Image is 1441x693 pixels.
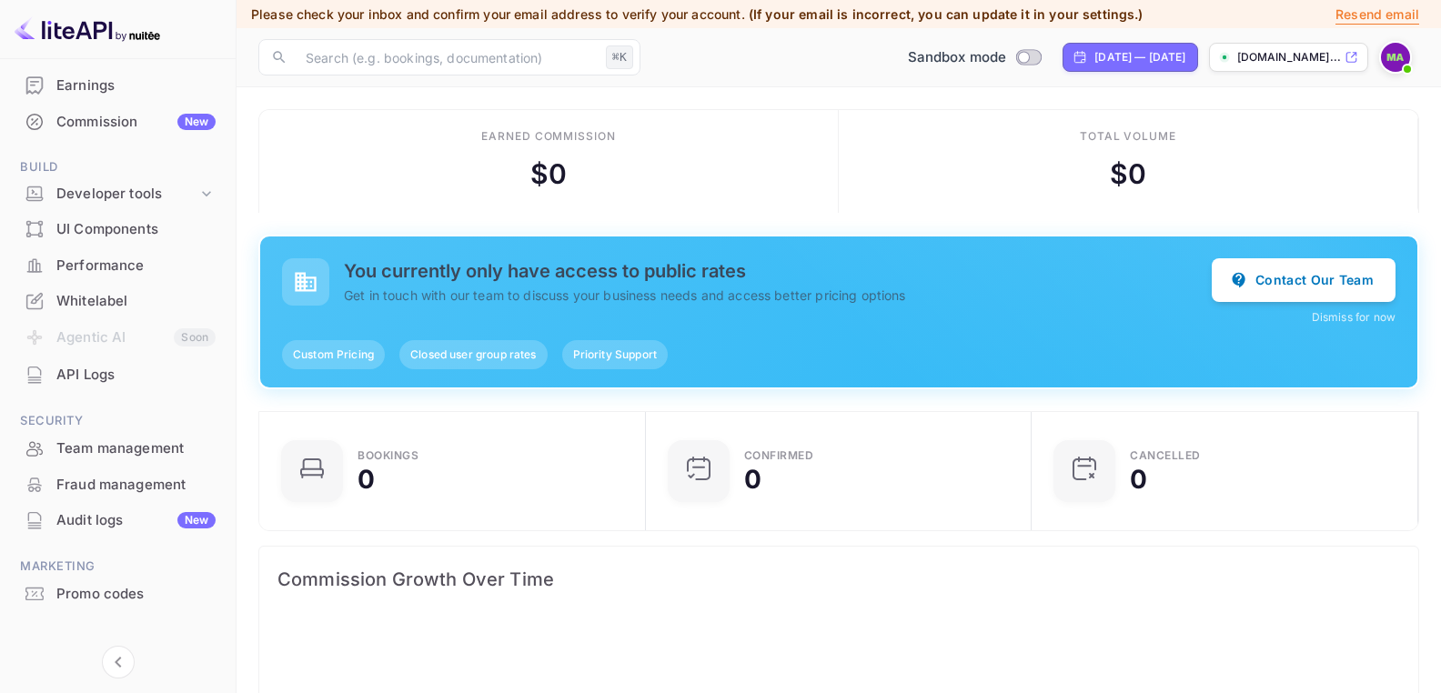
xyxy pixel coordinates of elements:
a: UI Components [11,212,225,246]
a: Earnings [11,68,225,102]
a: Customers [11,33,225,66]
span: Custom Pricing [282,346,385,363]
span: Build [11,157,225,177]
div: Performance [56,256,216,276]
img: Marina Atesle [1381,43,1410,72]
div: Commission [56,112,216,133]
div: 0 [1130,467,1147,492]
div: $ 0 [1110,154,1146,195]
span: Sandbox mode [908,47,1007,68]
a: API Logs [11,357,225,391]
div: Team management [11,431,225,467]
div: API Logs [56,365,216,386]
div: Developer tools [56,184,197,205]
div: New [177,512,216,528]
a: CommissionNew [11,105,225,138]
input: Search (e.g. bookings, documentation) [295,39,599,75]
div: Earnings [11,68,225,104]
div: [DATE] — [DATE] [1094,49,1185,65]
span: Security [11,411,225,431]
div: Confirmed [744,450,814,461]
div: Performance [11,248,225,284]
div: Earned commission [481,128,616,145]
div: Team management [56,438,216,459]
span: (If your email is incorrect, you can update it in your settings.) [749,6,1144,22]
div: $ 0 [530,154,567,195]
a: Team management [11,431,225,465]
span: Priority Support [562,346,668,363]
div: Fraud management [11,467,225,503]
div: Developer tools [11,178,225,210]
div: Audit logs [56,510,216,531]
p: Resend email [1335,5,1419,25]
div: ⌘K [606,45,633,69]
div: Whitelabel [11,284,225,319]
div: API Logs [11,357,225,393]
a: Whitelabel [11,284,225,317]
p: Get in touch with our team to discuss your business needs and access better pricing options [344,286,1212,305]
div: 0 [744,467,761,492]
div: Switch to Production mode [901,47,1049,68]
button: Collapse navigation [102,646,135,678]
p: [DOMAIN_NAME]... [1237,49,1341,65]
a: Audit logsNew [11,503,225,537]
button: Contact Our Team [1212,258,1396,302]
div: UI Components [11,212,225,247]
div: Promo codes [11,577,225,612]
span: Marketing [11,557,225,577]
img: LiteAPI logo [15,15,160,44]
a: Promo codes [11,577,225,610]
div: CANCELLED [1130,450,1201,461]
div: Earnings [56,75,216,96]
span: Commission Growth Over Time [277,565,1400,594]
div: Whitelabel [56,291,216,312]
a: Fraud management [11,467,225,501]
div: Fraud management [56,475,216,496]
div: Bookings [358,450,418,461]
h5: You currently only have access to public rates [344,260,1212,282]
div: Audit logsNew [11,503,225,538]
span: Please check your inbox and confirm your email address to verify your account. [251,6,745,22]
div: Promo codes [56,584,216,605]
a: Performance [11,248,225,282]
button: Dismiss for now [1312,309,1396,326]
div: CommissionNew [11,105,225,140]
div: 0 [358,467,375,492]
span: Closed user group rates [399,346,547,363]
div: UI Components [56,219,216,240]
div: Total volume [1080,128,1177,145]
div: New [177,114,216,130]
